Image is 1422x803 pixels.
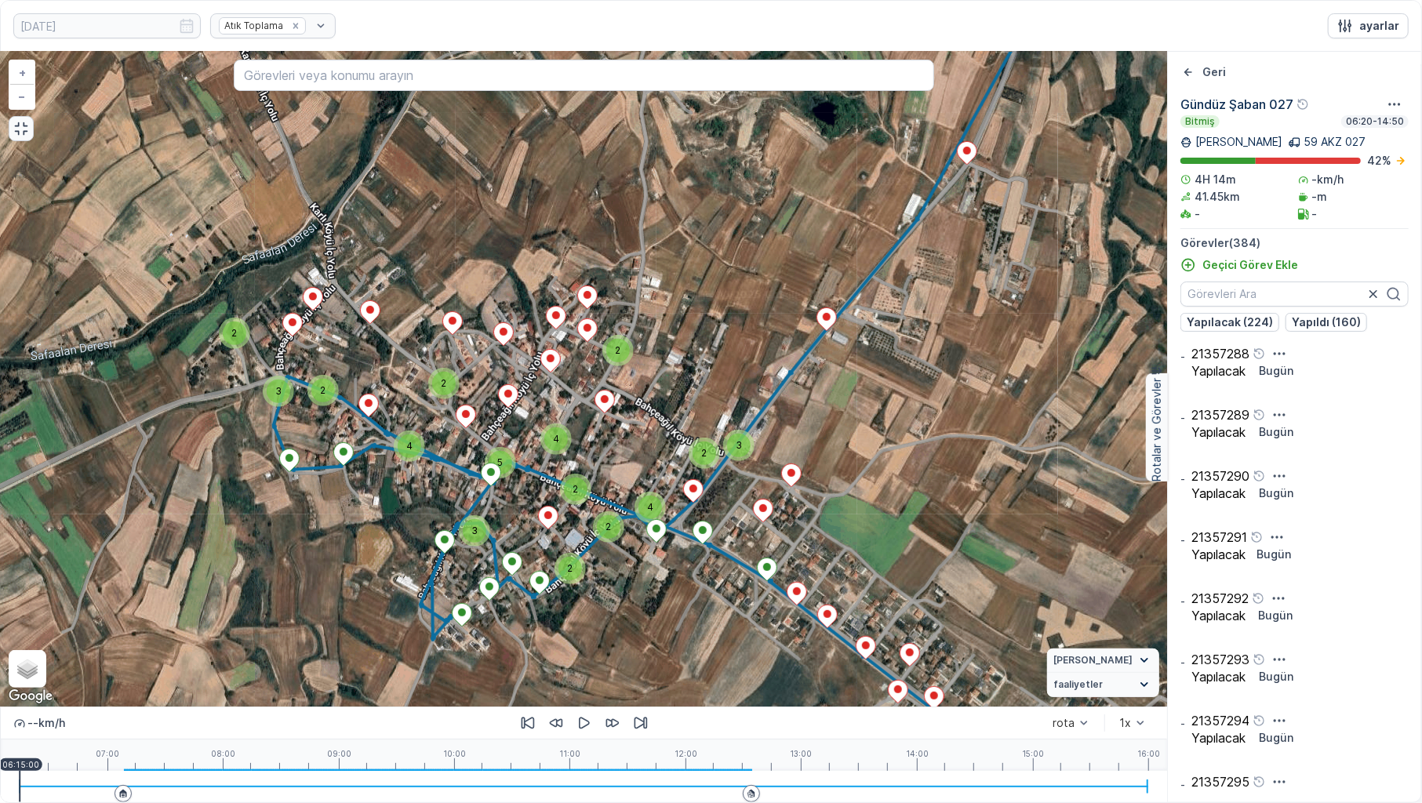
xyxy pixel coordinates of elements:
[1191,408,1249,422] p: 21357289
[1180,718,1185,730] p: -
[19,66,26,79] span: +
[1202,64,1226,80] p: Geri
[573,483,578,495] span: 2
[1053,678,1103,691] span: faaliyetler
[13,13,201,38] input: dd/mm/yyyy
[27,715,65,731] p: -- km/h
[1195,206,1200,222] p: -
[327,749,351,758] p: 09:00
[1312,206,1318,222] p: -
[1180,313,1279,332] button: Yapılacak (224)
[10,652,45,686] a: Layers
[1252,592,1264,605] div: Yardım Araç İkonu
[1297,98,1309,111] div: Yardım Araç İkonu
[1195,172,1236,187] p: 4H 14m
[19,89,27,103] span: −
[1180,257,1298,273] a: Geçici Görev Ekle
[211,749,235,758] p: 08:00
[1047,649,1159,673] summary: [PERSON_NAME]
[1180,595,1185,608] p: -
[1180,95,1293,114] p: Gündüz Şaban 027
[1259,730,1293,746] p: Bugün
[593,511,624,543] div: 2
[1191,347,1249,361] p: 21357288
[1191,609,1246,623] p: Yapılacak
[1022,749,1044,758] p: 15:00
[1191,364,1246,378] p: Yapılacak
[1253,470,1265,482] div: Yardım Araç İkonu
[1053,717,1075,729] div: rota
[1180,779,1185,791] p: -
[1047,673,1159,697] summary: faaliyetler
[606,521,611,532] span: 2
[1119,717,1131,729] div: 1x
[1191,486,1246,500] p: Yapılacak
[1257,547,1291,562] p: Bugün
[1312,172,1344,187] p: -km/h
[602,335,634,366] div: 2
[1180,412,1185,424] p: -
[1191,530,1247,544] p: 21357291
[1053,654,1133,667] span: [PERSON_NAME]
[555,553,586,584] div: 2
[1367,153,1391,169] p: 42 %
[320,384,325,396] span: 2
[1195,189,1240,205] p: 41.45km
[689,438,720,469] div: 2
[428,368,460,399] div: 2
[1304,134,1366,150] p: 59 AKZ 027
[615,344,620,356] span: 2
[1258,608,1293,623] p: Bugün
[1191,714,1249,728] p: 21357294
[443,749,466,758] p: 10:00
[675,749,697,758] p: 12:00
[736,439,742,451] span: 3
[10,85,34,108] a: Uzaklaştır
[2,760,39,769] p: 06:15:00
[1253,409,1265,421] div: Yardım Araç İkonu
[1191,591,1249,605] p: 21357292
[1184,115,1217,128] p: Bitmiş
[635,492,666,523] div: 4
[1250,531,1263,543] div: Yardım Araç İkonu
[394,431,425,462] div: 4
[1259,669,1293,685] p: Bugün
[701,447,707,459] span: 2
[441,377,446,389] span: 2
[1180,64,1226,80] a: Geri
[263,376,294,407] div: 3
[1195,134,1282,150] p: [PERSON_NAME]
[219,318,250,349] div: 2
[1259,424,1293,440] p: Bugün
[1191,670,1246,684] p: Yapılacak
[1191,775,1249,789] p: 21357295
[567,562,573,574] span: 2
[275,385,282,397] span: 3
[234,60,933,91] input: Görevleri veya konumu arayın
[406,440,413,452] span: 4
[1253,347,1265,360] div: Yardım Araç İkonu
[1180,534,1185,547] p: -
[1149,378,1165,481] p: Rotalar ve Görevler
[553,433,559,445] span: 4
[1191,652,1249,667] p: 21357293
[540,423,572,455] div: 4
[1286,313,1367,332] button: Yapıldı (160)
[1253,714,1265,727] div: Yardım Araç İkonu
[1259,485,1293,501] p: Bugün
[1253,776,1265,788] div: Yardım Araç İkonu
[96,749,119,758] p: 07:00
[5,686,56,707] a: Bu bölgeyi Google Haritalar'da açın (yeni pencerede açılır)
[559,749,580,758] p: 11:00
[723,430,755,461] div: 3
[307,375,339,406] div: 2
[1187,314,1273,330] p: Yapılacak (224)
[1191,547,1246,561] p: Yapılacak
[231,327,237,339] span: 2
[1137,749,1160,758] p: 16:00
[5,686,56,707] img: Google
[1180,351,1185,363] p: -
[1253,653,1265,666] div: Yardım Araç İkonu
[1191,469,1249,483] p: 21357290
[459,515,490,547] div: 3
